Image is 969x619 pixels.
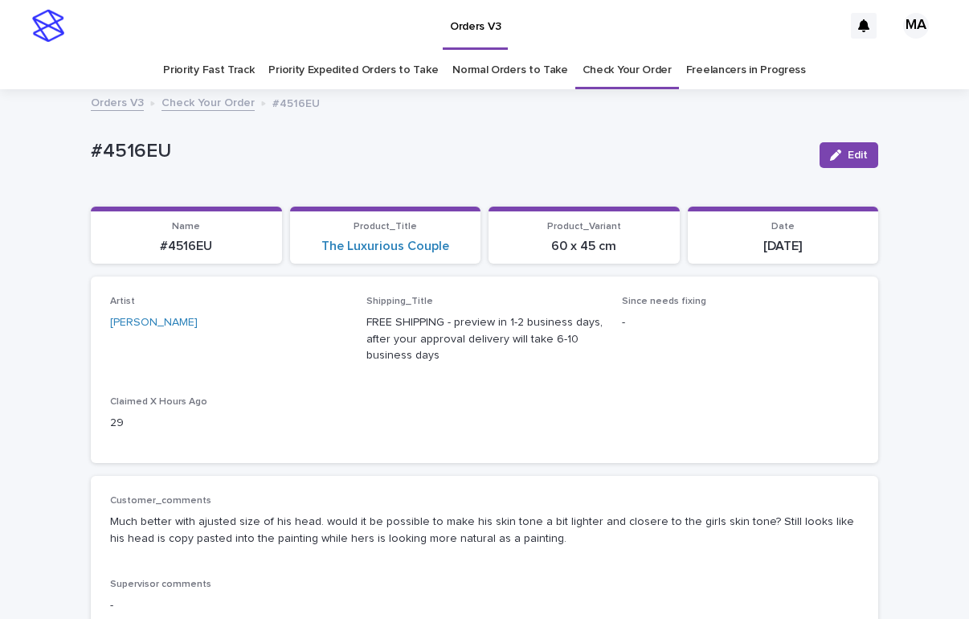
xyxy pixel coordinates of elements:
img: stacker-logo-s-only.png [32,10,64,42]
span: Since needs fixing [622,297,706,306]
p: #4516EU [100,239,272,254]
p: #4516EU [272,93,320,111]
span: Shipping_Title [366,297,433,306]
span: Supervisor comments [110,580,211,589]
button: Edit [820,142,878,168]
span: Product_Variant [547,222,621,232]
p: [DATE] [697,239,869,254]
span: Artist [110,297,135,306]
a: Normal Orders to Take [452,51,568,89]
a: Priority Expedited Orders to Take [268,51,438,89]
span: Edit [848,150,868,161]
div: MA [903,13,929,39]
span: Name [172,222,200,232]
span: Product_Title [354,222,417,232]
p: #4516EU [91,140,807,163]
a: Check Your Order [583,51,672,89]
a: Freelancers in Progress [686,51,806,89]
p: 29 [110,415,347,432]
a: [PERSON_NAME] [110,314,198,331]
p: - [622,314,859,331]
p: Much better with ajusted size of his head. would it be possible to make his skin tone a bit light... [110,514,859,547]
span: Customer_comments [110,496,211,506]
a: Check Your Order [161,92,255,111]
a: Priority Fast Track [163,51,254,89]
a: The Luxurious Couple [321,239,449,254]
p: FREE SHIPPING - preview in 1-2 business days, after your approval delivery will take 6-10 busines... [366,314,603,364]
span: Claimed X Hours Ago [110,397,207,407]
p: 60 x 45 cm [498,239,670,254]
p: - [110,597,859,614]
span: Date [771,222,795,232]
a: Orders V3 [91,92,144,111]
